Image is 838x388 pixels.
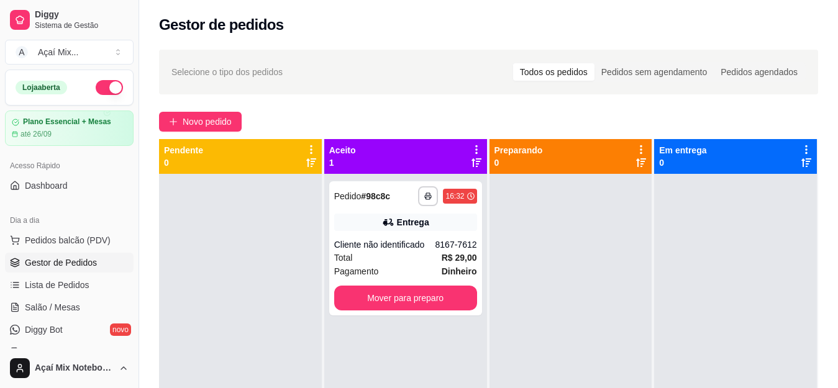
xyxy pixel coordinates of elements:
[334,238,435,251] div: Cliente não identificado
[334,191,362,201] span: Pedido
[329,144,356,156] p: Aceito
[25,346,43,358] span: KDS
[435,238,477,251] div: 8167-7612
[25,234,111,246] span: Pedidos balcão (PDV)
[5,111,134,146] a: Plano Essencial + Mesasaté 26/09
[442,266,477,276] strong: Dinheiro
[594,63,714,81] div: Pedidos sem agendamento
[442,253,477,263] strong: R$ 29,00
[445,191,464,201] div: 16:32
[659,156,706,169] p: 0
[334,251,353,264] span: Total
[25,323,63,336] span: Diggy Bot
[96,80,123,95] button: Alterar Status
[329,156,356,169] p: 1
[38,46,78,58] div: Açaí Mix ...
[25,179,68,192] span: Dashboard
[159,112,242,132] button: Novo pedido
[171,65,283,79] span: Selecione o tipo dos pedidos
[169,117,178,126] span: plus
[361,191,390,201] strong: # 98c8c
[164,156,203,169] p: 0
[494,156,543,169] p: 0
[5,342,134,362] a: KDS
[25,279,89,291] span: Lista de Pedidos
[5,5,134,35] a: DiggySistema de Gestão
[5,275,134,295] a: Lista de Pedidos
[5,176,134,196] a: Dashboard
[494,144,543,156] p: Preparando
[5,320,134,340] a: Diggy Botnovo
[35,363,114,374] span: Açaí Mix Notebook novo
[5,40,134,65] button: Select a team
[5,156,134,176] div: Acesso Rápido
[183,115,232,129] span: Novo pedido
[16,81,67,94] div: Loja aberta
[20,129,52,139] article: até 26/09
[164,144,203,156] p: Pendente
[5,210,134,230] div: Dia a dia
[714,63,804,81] div: Pedidos agendados
[159,15,284,35] h2: Gestor de pedidos
[5,353,134,383] button: Açaí Mix Notebook novo
[5,230,134,250] button: Pedidos balcão (PDV)
[23,117,111,127] article: Plano Essencial + Mesas
[35,9,129,20] span: Diggy
[334,286,477,310] button: Mover para preparo
[397,216,429,228] div: Entrega
[5,253,134,273] a: Gestor de Pedidos
[35,20,129,30] span: Sistema de Gestão
[5,297,134,317] a: Salão / Mesas
[25,301,80,314] span: Salão / Mesas
[16,46,28,58] span: A
[25,256,97,269] span: Gestor de Pedidos
[659,144,706,156] p: Em entrega
[513,63,594,81] div: Todos os pedidos
[334,264,379,278] span: Pagamento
